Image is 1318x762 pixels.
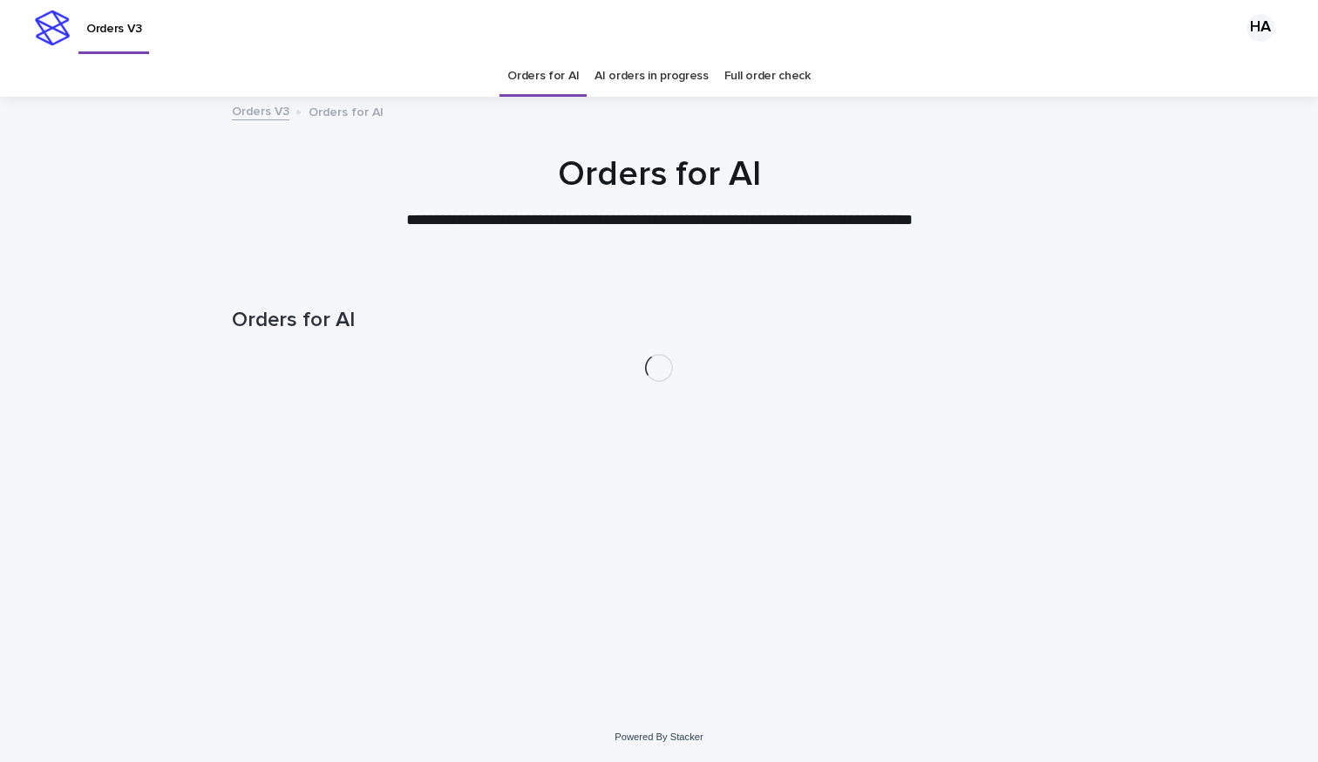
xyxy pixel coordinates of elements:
a: Full order check [724,56,811,97]
a: Orders for AI [507,56,579,97]
h1: Orders for AI [232,308,1086,333]
h1: Orders for AI [232,153,1086,195]
p: Orders for AI [309,101,384,120]
a: Orders V3 [232,100,289,120]
img: stacker-logo-s-only.png [35,10,70,45]
a: Powered By Stacker [615,731,703,742]
a: AI orders in progress [594,56,709,97]
div: HA [1247,14,1274,42]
